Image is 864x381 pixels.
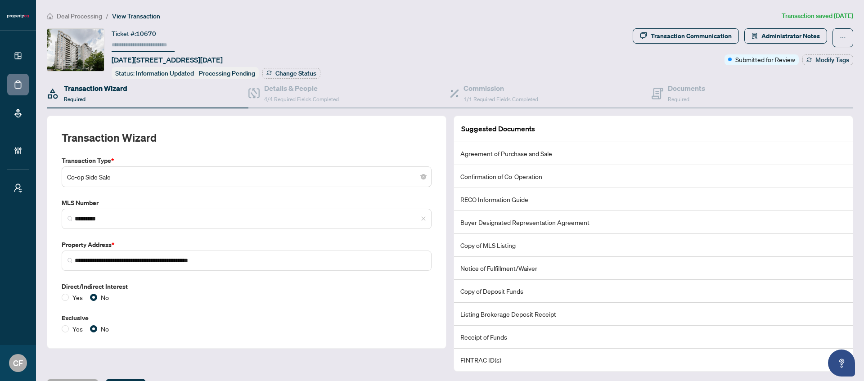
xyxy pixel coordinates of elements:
span: Required [64,96,85,103]
span: Co-op Side Sale [67,168,426,185]
label: Direct/Indirect Interest [62,282,432,291]
label: Transaction Type [62,156,432,166]
li: Agreement of Purchase and Sale [454,142,853,165]
span: Yes [69,292,86,302]
img: search_icon [67,258,73,263]
li: Buyer Designated Representation Agreement [454,211,853,234]
span: View Transaction [112,12,160,20]
span: 10670 [136,30,156,38]
label: MLS Number [62,198,432,208]
span: Deal Processing [57,12,102,20]
span: Required [668,96,689,103]
span: [DATE][STREET_ADDRESS][DATE] [112,54,223,65]
span: close-circle [421,174,426,179]
div: Ticket #: [112,28,156,39]
article: Suggested Documents [461,123,535,134]
span: 1/1 Required Fields Completed [463,96,538,103]
label: Exclusive [62,313,432,323]
span: Administrator Notes [761,29,820,43]
div: Transaction Communication [651,29,732,43]
img: IMG-C12349865_1.jpg [47,29,104,71]
li: Confirmation of Co-Operation [454,165,853,188]
li: Receipt of Funds [454,326,853,349]
span: Modify Tags [815,57,849,63]
button: Change Status [262,68,320,79]
button: Modify Tags [802,54,853,65]
h4: Documents [668,83,705,94]
span: close [421,216,426,221]
span: solution [751,33,758,39]
button: Administrator Notes [744,28,827,44]
button: Open asap [828,350,855,377]
span: Information Updated - Processing Pending [136,69,255,77]
span: CF [13,357,23,369]
span: user-switch [13,184,22,193]
button: Transaction Communication [633,28,739,44]
h2: Transaction Wizard [62,130,157,145]
li: Copy of Deposit Funds [454,280,853,303]
label: Property Address [62,240,432,250]
article: Transaction saved [DATE] [782,11,853,21]
div: Status: [112,67,259,79]
span: home [47,13,53,19]
span: Submitted for Review [735,54,795,64]
span: 4/4 Required Fields Completed [264,96,339,103]
span: Yes [69,324,86,334]
li: Listing Brokerage Deposit Receipt [454,303,853,326]
li: / [106,11,108,21]
span: ellipsis [840,35,846,41]
h4: Details & People [264,83,339,94]
img: search_icon [67,216,73,221]
img: logo [7,13,29,19]
li: Notice of Fulfillment/Waiver [454,257,853,280]
span: No [97,292,112,302]
li: FINTRAC ID(s) [454,349,853,371]
li: RECO Information Guide [454,188,853,211]
span: Change Status [275,70,316,76]
h4: Transaction Wizard [64,83,127,94]
h4: Commission [463,83,538,94]
li: Copy of MLS Listing [454,234,853,257]
span: No [97,324,112,334]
